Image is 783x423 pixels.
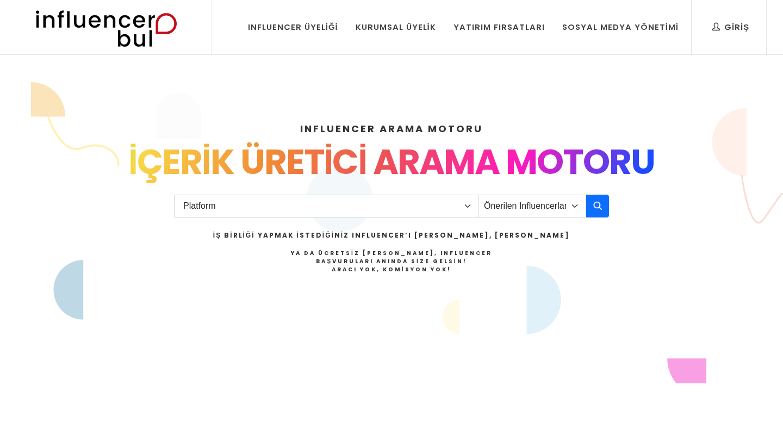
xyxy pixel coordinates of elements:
h4: INFLUENCER ARAMA MOTORU [39,121,744,136]
div: Yatırım Fırsatları [453,21,545,33]
div: Sosyal Medya Yönetimi [562,21,679,33]
strong: Aracı Yok, Komisyon Yok! [332,265,451,273]
div: Giriş [712,21,749,33]
h4: Ya da Ücretsiz [PERSON_NAME], Influencer Başvuruları Anında Size Gelsin! [213,249,570,273]
div: Kurumsal Üyelik [356,21,436,33]
h2: İş Birliği Yapmak İstediğiniz Influencer’ı [PERSON_NAME], [PERSON_NAME] [213,231,570,240]
div: Influencer Üyeliği [248,21,338,33]
div: İÇERİK ÜRETİCİ ARAMA MOTORU [39,136,744,188]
